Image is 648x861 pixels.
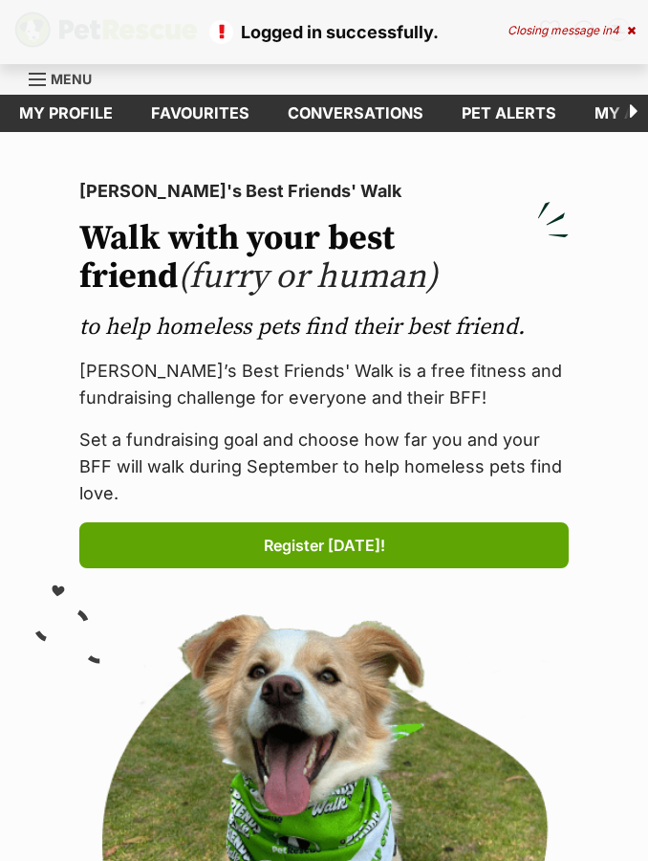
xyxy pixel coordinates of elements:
[79,427,569,507] p: Set a fundraising goal and choose how far you and your BFF will walk during September to help hom...
[79,178,569,205] p: [PERSON_NAME]'s Best Friends' Walk
[79,312,569,342] p: to help homeless pets find their best friend.
[269,95,443,132] a: conversations
[443,95,575,132] a: Pet alerts
[264,534,385,557] span: Register [DATE]!
[79,522,569,568] a: Register [DATE]!
[29,60,105,95] a: Menu
[51,71,92,87] span: Menu
[79,220,569,297] h2: Walk with your best friend
[132,95,269,132] a: Favourites
[79,358,569,411] p: [PERSON_NAME]’s Best Friends' Walk is a free fitness and fundraising challenge for everyone and t...
[178,255,438,298] span: (furry or human)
